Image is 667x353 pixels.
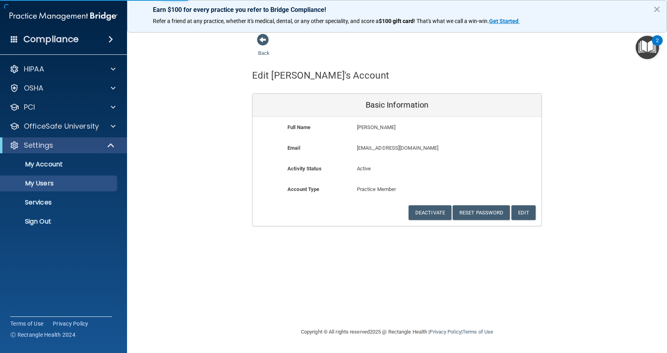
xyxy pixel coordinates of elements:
[357,123,484,132] p: [PERSON_NAME]
[511,205,536,220] button: Edit
[252,319,542,345] div: Copyright © All rights reserved 2025 @ Rectangle Health | |
[287,124,310,130] b: Full Name
[10,83,116,93] a: OSHA
[153,6,641,14] p: Earn $100 for every practice you refer to Bridge Compliance!
[489,18,520,24] a: Get Started
[253,94,542,117] div: Basic Information
[5,179,114,187] p: My Users
[24,122,99,131] p: OfficeSafe University
[24,141,53,150] p: Settings
[24,83,44,93] p: OSHA
[489,18,519,24] strong: Get Started
[636,36,659,59] button: Open Resource Center, 2 new notifications
[287,166,322,172] b: Activity Status
[24,102,35,112] p: PCI
[287,145,300,151] b: Email
[10,122,116,131] a: OfficeSafe University
[10,102,116,112] a: PCI
[10,64,116,74] a: HIPAA
[653,3,661,15] button: Close
[379,18,414,24] strong: $100 gift card
[10,331,75,339] span: Ⓒ Rectangle Health 2024
[5,160,114,168] p: My Account
[252,70,389,81] h4: Edit [PERSON_NAME]'s Account
[463,329,493,335] a: Terms of Use
[287,186,319,192] b: Account Type
[409,205,451,220] button: Deactivate
[258,41,270,56] a: Back
[5,218,114,226] p: Sign Out
[357,164,438,174] p: Active
[10,320,43,328] a: Terms of Use
[357,185,438,194] p: Practice Member
[453,205,510,220] button: Reset Password
[5,199,114,206] p: Services
[23,34,79,45] h4: Compliance
[430,329,461,335] a: Privacy Policy
[357,143,484,153] p: [EMAIL_ADDRESS][DOMAIN_NAME]
[24,64,44,74] p: HIPAA
[53,320,89,328] a: Privacy Policy
[10,8,118,24] img: PMB logo
[10,141,115,150] a: Settings
[656,41,659,51] div: 2
[414,18,489,24] span: ! That's what we call a win-win.
[153,18,379,24] span: Refer a friend at any practice, whether it's medical, dental, or any other speciality, and score a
